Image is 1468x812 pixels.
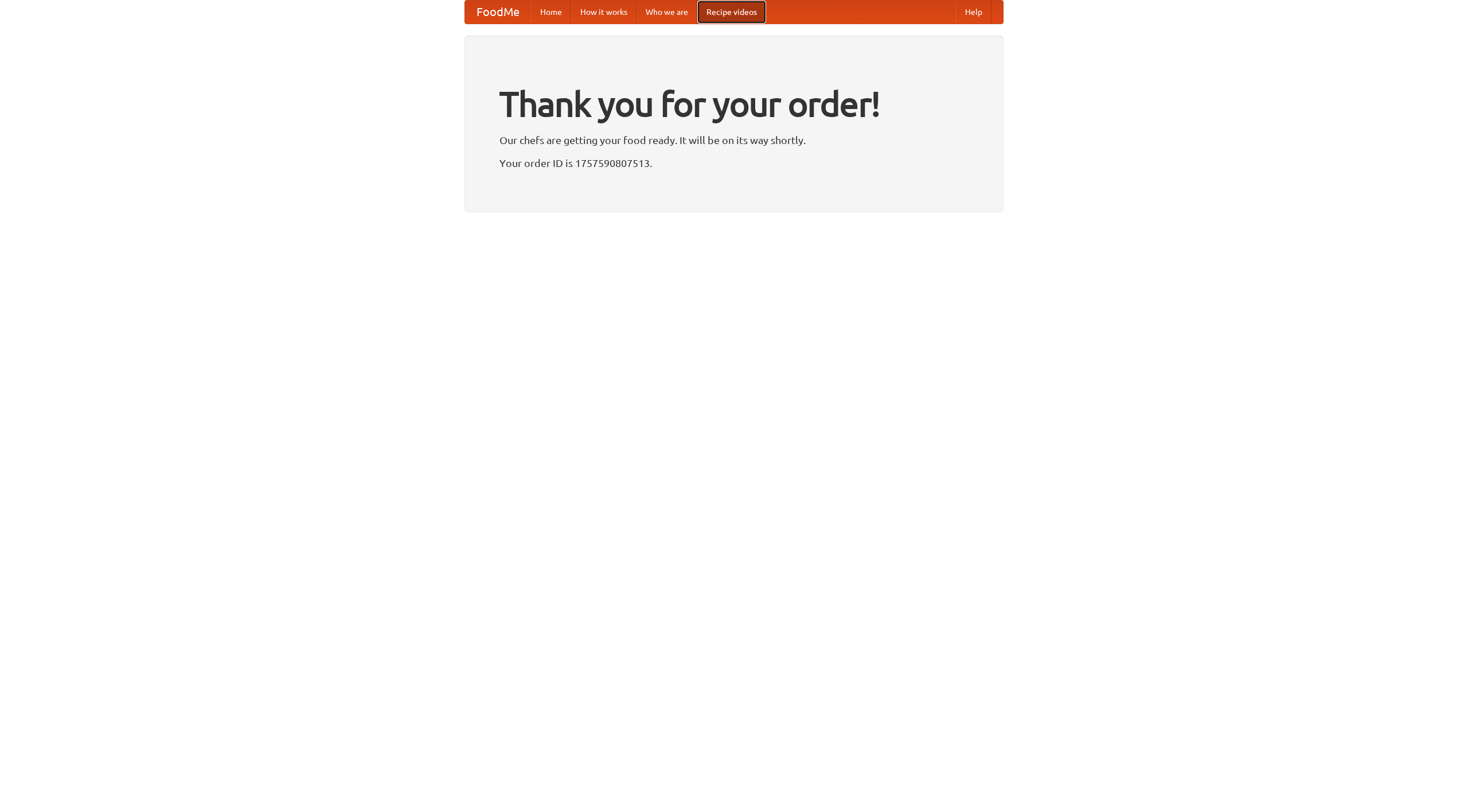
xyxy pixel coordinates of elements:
p: Your order ID is 1757590807513. [499,154,969,172]
p: Our chefs are getting your food ready. It will be on its way shortly. [499,131,969,149]
a: Home [531,1,571,24]
a: Help [956,1,991,24]
a: Recipe videos [697,1,766,24]
a: Who we are [637,1,697,24]
a: How it works [571,1,637,24]
a: FoodMe [465,1,531,24]
h1: Thank you for your order! [499,76,969,131]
